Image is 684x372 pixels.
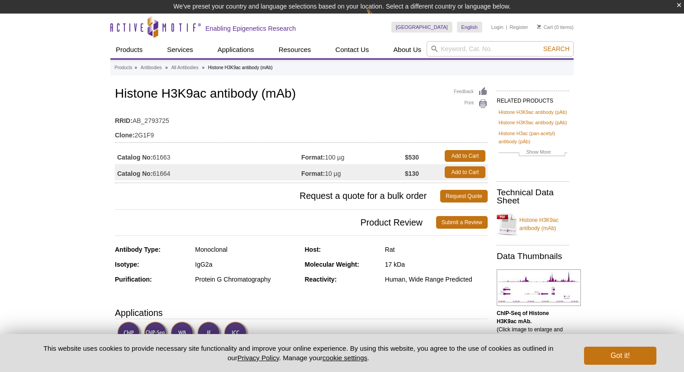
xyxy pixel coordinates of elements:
[440,190,488,202] a: Request Quote
[197,321,222,346] img: Immunofluorescence Validated
[499,129,567,146] a: Histone H3ac (pan-acetyl) antibody (pAb)
[543,45,570,52] span: Search
[445,166,485,178] a: Add to Cart
[305,246,321,253] strong: Host:
[237,354,279,362] a: Privacy Policy
[391,22,452,33] a: [GEOGRAPHIC_DATA]
[195,275,298,283] div: Protein G Chromatography
[497,188,569,205] h2: Technical Data Sheet
[436,216,488,229] a: Submit a Review
[301,170,325,178] strong: Format:
[499,148,567,158] a: Show More
[405,170,419,178] strong: $130
[273,41,317,58] a: Resources
[115,111,488,126] td: AB_2793725
[301,148,405,164] td: 100 µg
[117,170,153,178] strong: Catalog No:
[161,41,199,58] a: Services
[115,306,488,320] h3: Applications
[385,260,488,268] div: 17 kDa
[117,153,153,161] strong: Catalog No:
[457,22,482,33] a: English
[144,321,169,346] img: ChIP-Seq Validated
[195,245,298,254] div: Monoclonal
[115,87,488,102] h1: Histone H3K9ac antibody (mAb)
[115,164,301,180] td: 61664
[454,99,488,109] a: Print
[28,344,569,363] p: This website uses cookies to provide necessary site functionality and improve your online experie...
[115,117,133,125] strong: RRID:
[114,64,132,72] a: Products
[115,131,135,139] strong: Clone:
[165,65,168,70] li: »
[115,190,440,202] span: Request a quote for a bulk order
[208,65,273,70] li: Histone H3K9ac antibody (mAb)
[205,24,296,33] h2: Enabling Epigenetics Research
[497,211,569,238] a: Histone H3K9ac antibody (mAb)
[115,126,488,140] td: 2G1F9
[445,150,485,162] a: Add to Cart
[115,246,161,253] strong: Antibody Type:
[305,261,359,268] strong: Molecular Weight:
[117,321,142,346] img: ChIP Validated
[212,41,260,58] a: Applications
[323,354,367,362] button: cookie settings
[385,275,488,283] div: Human, Wide Range Predicted
[537,22,574,33] li: (0 items)
[301,153,325,161] strong: Format:
[141,64,162,72] a: Antibodies
[224,321,249,346] img: Immunocytochemistry Validated
[195,260,298,268] div: IgG2a
[537,24,541,29] img: Your Cart
[541,45,572,53] button: Search
[584,347,656,365] button: Got it!
[202,65,204,70] li: »
[110,41,148,58] a: Products
[499,118,567,127] a: Histone H3K9ac antibody (pAb)
[427,41,574,57] input: Keyword, Cat. No.
[115,261,139,268] strong: Isotype:
[301,164,405,180] td: 10 µg
[134,65,137,70] li: »
[115,216,436,229] span: Product Review
[491,24,503,30] a: Login
[171,64,199,72] a: All Antibodies
[497,90,569,107] h2: RELATED PRODUCTS
[497,310,549,325] b: ChIP-Seq of Histone H3K9ac mAb.
[366,7,390,28] img: Change Here
[499,108,567,116] a: Histone H3K9ac antibody (pAb)
[330,41,374,58] a: Contact Us
[509,24,528,30] a: Register
[497,252,569,260] h2: Data Thumbnails
[388,41,427,58] a: About Us
[497,309,569,342] p: (Click image to enlarge and see details.)
[454,87,488,97] a: Feedback
[537,24,553,30] a: Cart
[115,276,152,283] strong: Purification:
[171,321,195,346] img: Western Blot Validated
[385,245,488,254] div: Rat
[405,153,419,161] strong: $530
[115,148,301,164] td: 61663
[497,269,581,306] img: Histone H3K9ac antibody (mAb) tested by ChIP-Seq.
[506,22,507,33] li: |
[305,276,337,283] strong: Reactivity:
